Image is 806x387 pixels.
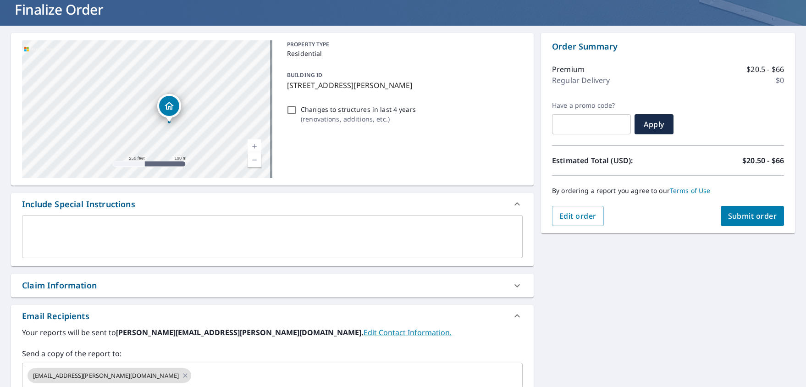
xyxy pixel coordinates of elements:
[28,368,191,383] div: [EMAIL_ADDRESS][PERSON_NAME][DOMAIN_NAME]
[287,49,519,58] p: Residential
[22,279,97,292] div: Claim Information
[552,75,610,86] p: Regular Delivery
[11,193,534,215] div: Include Special Instructions
[642,119,666,129] span: Apply
[670,186,711,195] a: Terms of Use
[11,274,534,297] div: Claim Information
[721,206,784,226] button: Submit order
[22,327,523,338] label: Your reports will be sent to
[301,114,416,124] p: ( renovations, additions, etc. )
[552,155,668,166] p: Estimated Total (USD):
[728,211,777,221] span: Submit order
[22,198,135,210] div: Include Special Instructions
[746,64,784,75] p: $20.5 - $66
[287,40,519,49] p: PROPERTY TYPE
[635,114,674,134] button: Apply
[559,211,596,221] span: Edit order
[28,371,184,380] span: [EMAIL_ADDRESS][PERSON_NAME][DOMAIN_NAME]
[22,310,89,322] div: Email Recipients
[248,153,261,167] a: Current Level 17, Zoom Out
[552,64,585,75] p: Premium
[552,206,604,226] button: Edit order
[552,101,631,110] label: Have a promo code?
[157,94,181,122] div: Dropped pin, building 1, Residential property, 671064 Palekaiko Rd Kawaihae, HI 96743
[364,327,452,337] a: EditContactInfo
[11,305,534,327] div: Email Recipients
[22,348,523,359] label: Send a copy of the report to:
[552,187,784,195] p: By ordering a report you agree to our
[287,71,322,79] p: BUILDING ID
[301,105,416,114] p: Changes to structures in last 4 years
[287,80,519,91] p: [STREET_ADDRESS][PERSON_NAME]
[776,75,784,86] p: $0
[248,139,261,153] a: Current Level 17, Zoom In
[116,327,364,337] b: [PERSON_NAME][EMAIL_ADDRESS][PERSON_NAME][DOMAIN_NAME].
[552,40,784,53] p: Order Summary
[742,155,784,166] p: $20.50 - $66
